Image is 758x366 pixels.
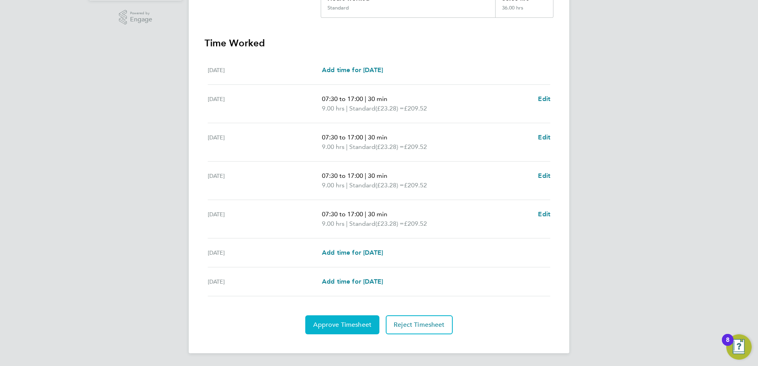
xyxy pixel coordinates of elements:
div: 8 [726,340,729,350]
span: Add time for [DATE] [322,249,383,256]
span: 07:30 to 17:00 [322,133,363,141]
span: Edit [538,133,550,141]
span: 07:30 to 17:00 [322,172,363,179]
span: | [346,220,348,227]
span: | [365,133,366,141]
span: | [346,181,348,189]
span: 07:30 to 17:00 [322,210,363,218]
span: 30 min [368,95,387,103]
span: Standard [349,104,375,113]
div: [DATE] [208,94,322,113]
span: Powered by [130,10,152,17]
h3: Time Worked [205,37,553,50]
span: 30 min [368,172,387,179]
span: £209.52 [404,181,427,189]
span: | [365,95,366,103]
span: Reject Timesheet [394,321,445,329]
span: Add time for [DATE] [322,278,383,285]
span: Standard [349,181,375,190]
span: | [365,210,366,218]
span: (£23.28) = [375,220,404,227]
span: £209.52 [404,105,427,112]
span: 30 min [368,210,387,218]
div: [DATE] [208,248,322,257]
span: (£23.28) = [375,143,404,151]
button: Approve Timesheet [305,315,379,334]
span: 30 min [368,133,387,141]
a: Edit [538,94,550,104]
span: £209.52 [404,220,427,227]
span: | [365,172,366,179]
span: Engage [130,16,152,23]
span: Add time for [DATE] [322,66,383,74]
div: [DATE] [208,171,322,190]
span: Edit [538,172,550,179]
button: Reject Timesheet [386,315,453,334]
a: Edit [538,210,550,219]
span: £209.52 [404,143,427,151]
span: (£23.28) = [375,105,404,112]
div: 36.00 hrs [495,5,553,17]
button: Open Resource Center, 8 new notifications [726,334,752,360]
span: 9.00 hrs [322,220,345,227]
a: Add time for [DATE] [322,248,383,257]
div: Standard [327,5,349,11]
a: Edit [538,133,550,142]
div: [DATE] [208,277,322,286]
a: Add time for [DATE] [322,65,383,75]
span: 9.00 hrs [322,105,345,112]
div: [DATE] [208,210,322,229]
span: | [346,143,348,151]
a: Add time for [DATE] [322,277,383,286]
span: Standard [349,219,375,229]
span: 9.00 hrs [322,181,345,189]
a: Edit [538,171,550,181]
div: [DATE] [208,65,322,75]
span: Standard [349,142,375,152]
span: 9.00 hrs [322,143,345,151]
span: | [346,105,348,112]
span: Approve Timesheet [313,321,371,329]
span: Edit [538,210,550,218]
div: [DATE] [208,133,322,152]
span: Edit [538,95,550,103]
span: (£23.28) = [375,181,404,189]
span: 07:30 to 17:00 [322,95,363,103]
a: Powered byEngage [119,10,153,25]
